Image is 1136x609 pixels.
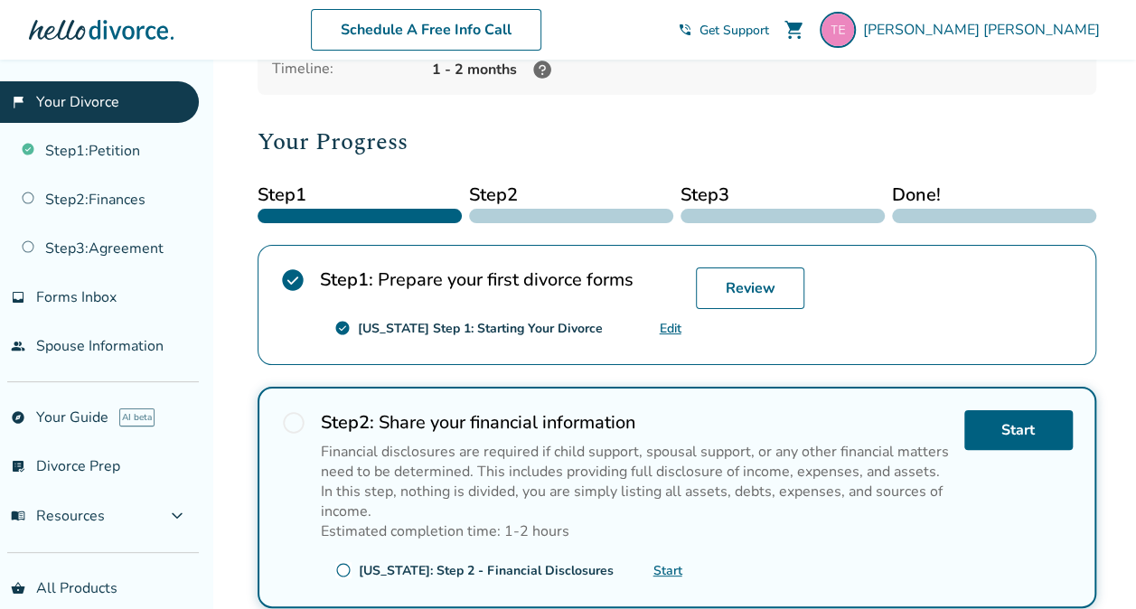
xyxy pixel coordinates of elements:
span: Step 1 [258,182,462,209]
a: Start [653,562,682,579]
span: AI beta [119,408,155,426]
span: list_alt_check [11,459,25,473]
a: Edit [660,320,681,337]
a: phone_in_talkGet Support [678,22,769,39]
span: radio_button_unchecked [281,410,306,436]
strong: Step 1 : [320,267,373,292]
h2: Your Progress [258,124,1096,160]
span: check_circle [280,267,305,293]
p: In this step, nothing is divided, you are simply listing all assets, debts, expenses, and sources... [321,482,950,521]
span: inbox [11,290,25,304]
span: Step 2 [469,182,673,209]
span: shopping_basket [11,581,25,595]
a: Review [696,267,804,309]
span: shopping_cart [784,19,805,41]
p: Financial disclosures are required if child support, spousal support, or any other financial matt... [321,442,950,482]
span: phone_in_talk [678,23,692,37]
span: Done! [892,182,1096,209]
h2: Share your financial information [321,410,950,435]
span: expand_more [166,505,188,527]
span: people [11,339,25,353]
div: [US_STATE]: Step 2 - Financial Disclosures [359,562,614,579]
div: 1 - 2 months [432,59,1082,80]
span: [PERSON_NAME] [PERSON_NAME] [863,20,1107,40]
span: check_circle [334,320,351,336]
span: menu_book [11,509,25,523]
h2: Prepare your first divorce forms [320,267,681,292]
span: explore [11,410,25,425]
span: Step 3 [681,182,885,209]
a: Schedule A Free Info Call [311,9,541,51]
span: Get Support [699,22,769,39]
span: radio_button_unchecked [335,562,352,578]
div: [US_STATE] Step 1: Starting Your Divorce [358,320,603,337]
a: Start [964,410,1073,450]
span: Resources [11,506,105,526]
span: flag_2 [11,95,25,109]
img: t@edwards-r-us.com [820,12,856,48]
strong: Step 2 : [321,410,374,435]
div: Timeline: [272,59,418,80]
iframe: Chat Widget [1046,522,1136,609]
span: Forms Inbox [36,287,117,307]
p: Estimated completion time: 1-2 hours [321,521,950,541]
